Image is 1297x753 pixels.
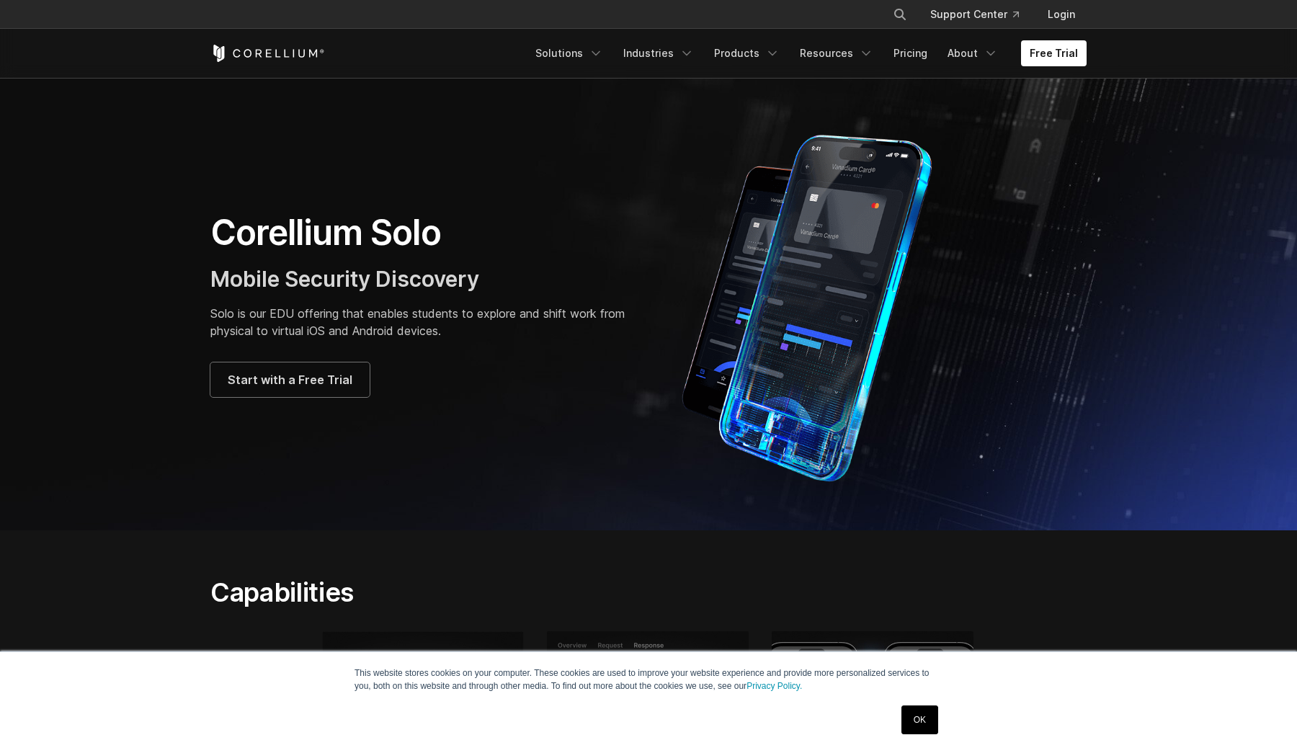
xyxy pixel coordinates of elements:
a: Login [1036,1,1087,27]
a: Solutions [527,40,612,66]
span: Start with a Free Trial [228,371,352,388]
a: Privacy Policy. [746,681,802,691]
span: Mobile Security Discovery [210,266,479,292]
div: Navigation Menu [527,40,1087,66]
a: Start with a Free Trial [210,362,370,397]
a: About [939,40,1007,66]
a: Resources [791,40,882,66]
a: Industries [615,40,703,66]
a: Corellium Home [210,45,325,62]
p: This website stores cookies on your computer. These cookies are used to improve your website expe... [355,667,942,692]
h2: Capabilities [210,576,785,608]
img: Corellium Solo for mobile app security solutions [663,124,973,484]
h1: Corellium Solo [210,211,634,254]
div: Navigation Menu [875,1,1087,27]
a: Support Center [919,1,1030,27]
a: OK [901,705,938,734]
button: Search [887,1,913,27]
a: Pricing [885,40,936,66]
p: Solo is our EDU offering that enables students to explore and shift work from physical to virtual... [210,305,634,339]
a: Free Trial [1021,40,1087,66]
a: Products [705,40,788,66]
